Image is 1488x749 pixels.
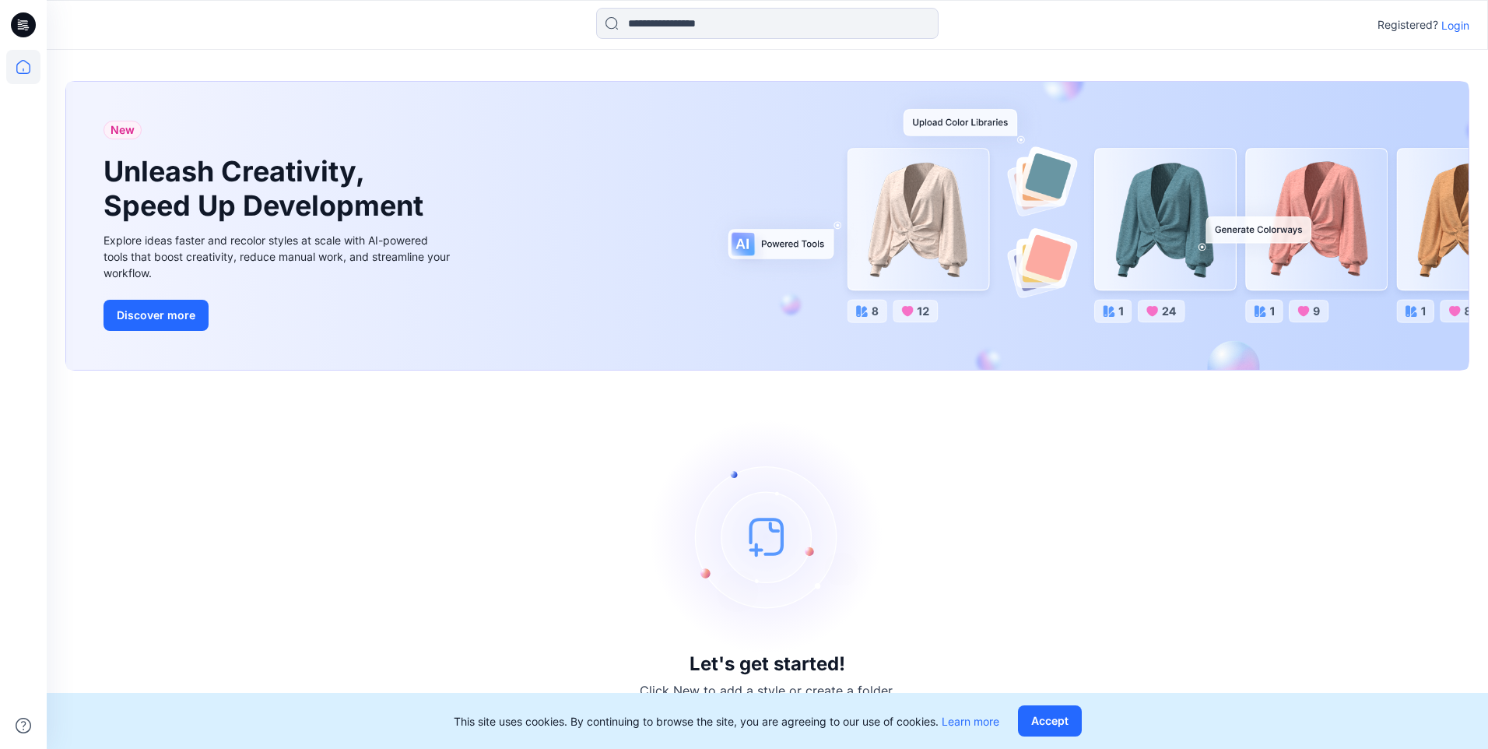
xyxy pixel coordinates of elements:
button: Accept [1018,705,1082,737]
button: Discover more [104,300,209,331]
p: Registered? [1377,16,1438,34]
p: This site uses cookies. By continuing to browse the site, you are agreeing to our use of cookies. [454,713,999,730]
p: Login [1441,17,1469,33]
p: Click New to add a style or create a folder. [640,681,895,700]
span: New [111,121,135,139]
h1: Unleash Creativity, Speed Up Development [104,155,430,222]
h3: Let's get started! [690,653,845,675]
div: Explore ideas faster and recolor styles at scale with AI-powered tools that boost creativity, red... [104,232,454,281]
img: empty-state-image.svg [651,420,884,653]
a: Learn more [942,715,999,728]
a: Discover more [104,300,454,331]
